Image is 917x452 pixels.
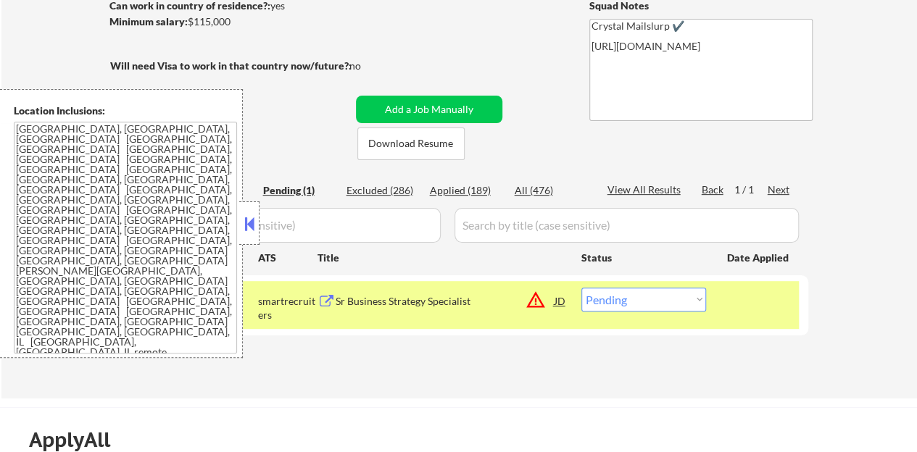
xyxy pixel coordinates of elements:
input: Search by title (case sensitive) [455,208,799,243]
div: Status [581,244,706,270]
div: Pending (1) [263,183,336,198]
div: Applied (189) [430,183,502,198]
button: Download Resume [357,127,465,160]
div: Location Inclusions: [14,104,237,118]
strong: Will need Visa to work in that country now/future?: [110,59,352,72]
div: Back [702,183,725,197]
div: $115,000 [109,14,351,29]
div: JD [553,288,568,314]
button: warning_amber [526,290,546,310]
div: no [349,59,391,73]
div: ATS [258,251,318,265]
div: 1 / 1 [734,183,768,197]
div: ApplyAll [29,427,127,452]
input: Search by company (case sensitive) [115,208,441,243]
button: Add a Job Manually [356,96,502,123]
strong: Minimum salary: [109,15,188,28]
div: Sr Business Strategy Specialist [336,294,555,309]
div: smartrecruiters [258,294,318,322]
div: All (476) [515,183,587,198]
div: Title [318,251,568,265]
div: Next [768,183,791,197]
div: Date Applied [727,251,791,265]
div: View All Results [607,183,685,197]
div: Excluded (286) [347,183,419,198]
